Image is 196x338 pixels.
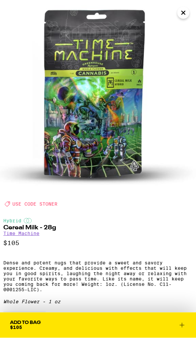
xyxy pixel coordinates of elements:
[3,218,193,223] div: Hybrid
[3,231,39,236] a: Time Machine
[3,299,193,304] div: Whole Flower - 1 oz
[3,311,46,335] div: 23 %
[3,225,193,231] h2: Cereal Milk - 28g
[10,325,22,330] span: $105
[10,320,41,325] div: Add To Bag
[24,218,32,223] img: hybridColor.svg
[4,5,48,10] span: Hi. Need any help?
[177,7,189,19] button: Close
[12,201,57,207] span: USE CODE STONER
[3,260,193,292] p: Dense and potent nugs that provide a sweet and savory experience. Creamy, and delicious with effe...
[3,239,193,247] p: $105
